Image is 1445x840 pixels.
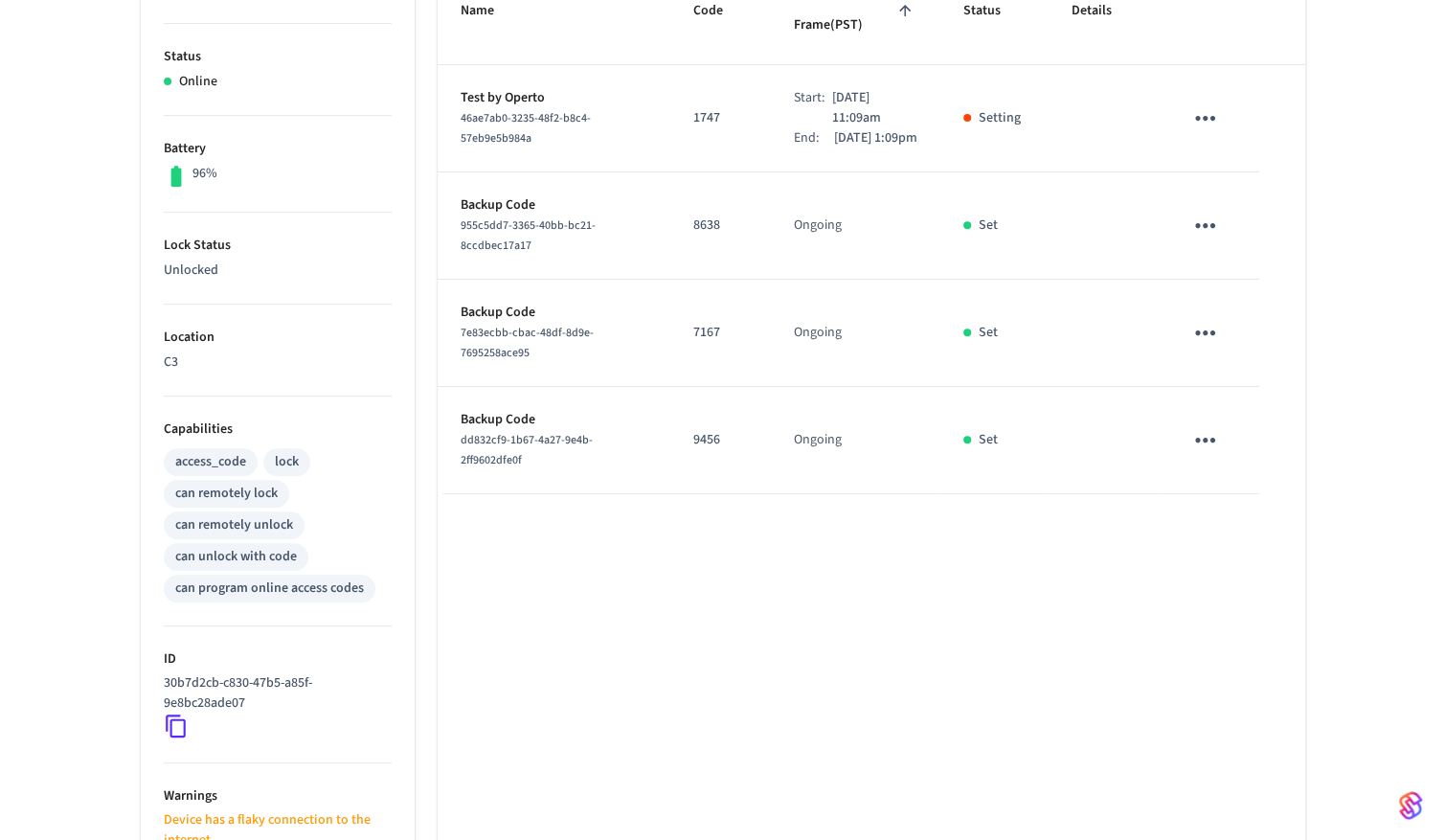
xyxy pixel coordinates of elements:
p: Set [979,216,998,236]
p: Set [979,430,998,450]
p: Lock Status [164,236,392,256]
p: Backup Code [461,195,647,216]
div: can remotely unlock [175,515,293,535]
img: SeamLogoGradient.69752ec5.svg [1399,790,1422,821]
p: Warnings [164,786,392,806]
div: can program online access codes [175,579,364,599]
p: ID [164,649,392,670]
p: 96% [192,164,217,184]
p: Online [179,72,217,92]
p: Status [164,47,392,67]
div: can unlock with code [175,547,297,567]
span: 955c5dd7-3365-40bb-bc21-8ccdbec17a17 [461,217,596,254]
p: 7167 [692,323,747,343]
div: lock [275,452,299,472]
p: Set [979,323,998,343]
td: Ongoing [770,387,940,494]
p: Battery [164,139,392,159]
p: 1747 [692,108,747,128]
div: Start: [793,88,831,128]
td: Ongoing [770,172,940,280]
p: 30b7d2cb-c830-47b5-a85f-9e8bc28ade07 [164,673,384,714]
p: Capabilities [164,420,392,440]
p: [DATE] 1:09pm [833,128,916,148]
span: dd832cf9-1b67-4a27-9e4b-2ff9602dfe0f [461,432,593,468]
p: Location [164,328,392,348]
span: 46ae7ab0-3235-48f2-b8c4-57eb9e5b984a [461,110,591,147]
p: 9456 [692,430,747,450]
p: Backup Code [461,303,647,323]
p: C3 [164,352,392,373]
p: Setting [979,108,1021,128]
p: Unlocked [164,261,392,281]
div: access_code [175,452,246,472]
p: Test by Operto [461,88,647,108]
p: 8638 [692,216,747,236]
div: End: [793,128,833,148]
div: can remotely lock [175,484,278,504]
span: 7e83ecbb-cbac-48df-8d9e-7695258ace95 [461,325,594,361]
p: Backup Code [461,410,647,430]
p: [DATE] 11:09am [832,88,917,128]
td: Ongoing [770,280,940,387]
